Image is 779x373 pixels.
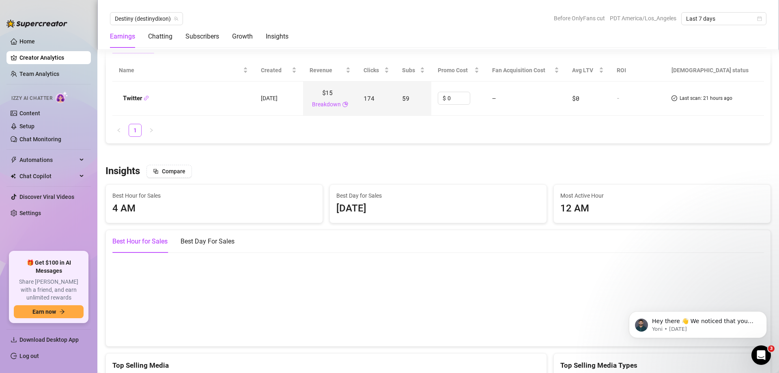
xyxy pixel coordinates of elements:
[665,59,764,82] th: [DEMOGRAPHIC_DATA] status
[112,191,316,200] span: Best Hour for Sales
[492,94,496,102] span: —
[153,168,159,174] span: block
[266,32,288,41] div: Insights
[174,16,179,21] span: team
[19,153,77,166] span: Automations
[146,165,192,178] button: Compare
[112,124,125,137] li: Previous Page
[402,66,418,75] span: Subs
[119,66,241,75] span: Name
[560,360,764,371] div: Top Selling Media Types
[19,110,40,116] a: Content
[11,173,16,179] img: Chat Copilot
[19,210,41,216] a: Settings
[148,32,172,41] div: Chatting
[19,194,74,200] a: Discover Viral Videos
[129,124,141,136] a: 1
[19,123,34,129] a: Setup
[232,32,253,41] div: Growth
[112,124,125,137] button: left
[129,124,142,137] li: 1
[572,67,593,73] span: Avg LTV
[14,278,84,302] span: Share [PERSON_NAME] with a friend, and earn unlimited rewards
[364,66,383,75] span: Clicks
[105,165,140,178] h3: Insights
[312,100,341,109] a: Breakdown
[11,336,17,343] span: download
[617,67,626,73] span: ROI
[19,38,35,45] a: Home
[560,201,764,216] div: 12 AM
[123,95,149,102] strong: Twitter
[680,95,732,102] span: Last scan: 21 hours ago
[310,66,344,75] span: Revenue
[149,128,154,133] span: right
[572,94,579,102] span: $0
[617,95,653,102] div: -
[112,201,316,216] div: 4 AM
[32,308,56,315] span: Earn now
[112,237,168,246] div: Best Hour for Sales
[336,191,540,200] span: Best Day for Sales
[364,94,374,102] span: 174
[19,51,84,64] a: Creator Analytics
[185,32,219,41] div: Subscribers
[671,95,677,102] span: check-circle
[402,94,409,102] span: 59
[19,170,77,183] span: Chat Copilot
[751,345,771,365] iframe: Intercom live chat
[19,136,61,142] a: Chat Monitoring
[14,305,84,318] button: Earn nowarrow-right
[560,191,764,200] span: Most Active Hour
[116,128,121,133] span: left
[554,12,605,24] span: Before OnlyFans cut
[56,91,68,103] img: AI Chatter
[438,66,473,75] span: Promo Cost
[757,16,762,21] span: calendar
[14,259,84,275] span: 🎁 Get $100 in AI Messages
[181,237,235,246] div: Best Day For Sales
[686,13,762,25] span: Last 7 days
[322,88,333,98] span: $15
[11,95,52,102] span: Izzy AI Chatter
[59,309,65,315] span: arrow-right
[448,92,470,104] input: Enter cost
[145,124,158,137] li: Next Page
[261,66,290,75] span: Created
[261,95,278,101] span: [DATE]
[617,294,779,351] iframe: Intercom notifications message
[19,353,39,359] a: Log out
[110,32,135,41] div: Earnings
[768,345,775,352] span: 3
[610,12,676,24] span: PDT America/Los_Angeles
[162,168,185,175] span: Compare
[11,157,17,163] span: thunderbolt
[144,95,149,101] button: Copy Link
[19,71,59,77] a: Team Analytics
[115,13,178,25] span: Destiny (destinydixon)
[144,95,149,101] span: link
[112,360,540,371] div: Top Selling Media
[145,124,158,137] button: right
[492,67,545,73] span: Fan Acquisition Cost
[19,336,79,343] span: Download Desktop App
[336,201,540,216] div: [DATE]
[6,19,67,28] img: logo-BBDzfeDw.svg
[342,100,348,109] span: pie-chart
